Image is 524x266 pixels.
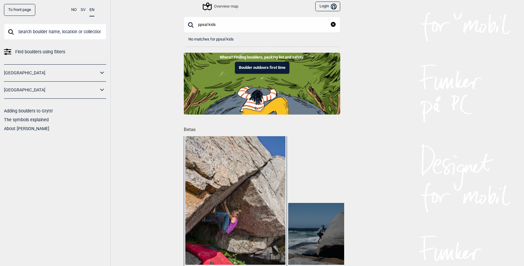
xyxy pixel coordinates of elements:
[15,48,65,56] span: Find boulders using filters
[4,4,35,16] a: To front page
[4,86,98,94] a: [GEOGRAPHIC_DATA]
[184,53,340,114] img: Indoor to outdoor
[184,17,340,33] input: Search boulder name, location or collection
[4,126,49,131] a: About [PERSON_NAME]
[81,4,86,16] button: SV
[188,37,234,41] span: No matches for ppsal kids
[4,24,106,40] input: Search boulder name, location or collection
[4,69,98,77] a: [GEOGRAPHIC_DATA]
[315,2,340,12] button: Login
[4,108,53,113] a: Adding boulders to Gryttr
[184,122,344,133] h1: Betas
[5,54,519,60] p: Where? Finding boulders, packing list and safety.
[235,62,289,74] button: Boulder outdoors first time
[4,117,49,122] a: The symbols explained
[204,3,238,10] div: Overview map
[71,4,77,16] button: NO
[89,4,94,16] button: EN
[288,203,388,265] img: Jan pa Achtung UFO
[4,48,106,56] a: Find boulders using filters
